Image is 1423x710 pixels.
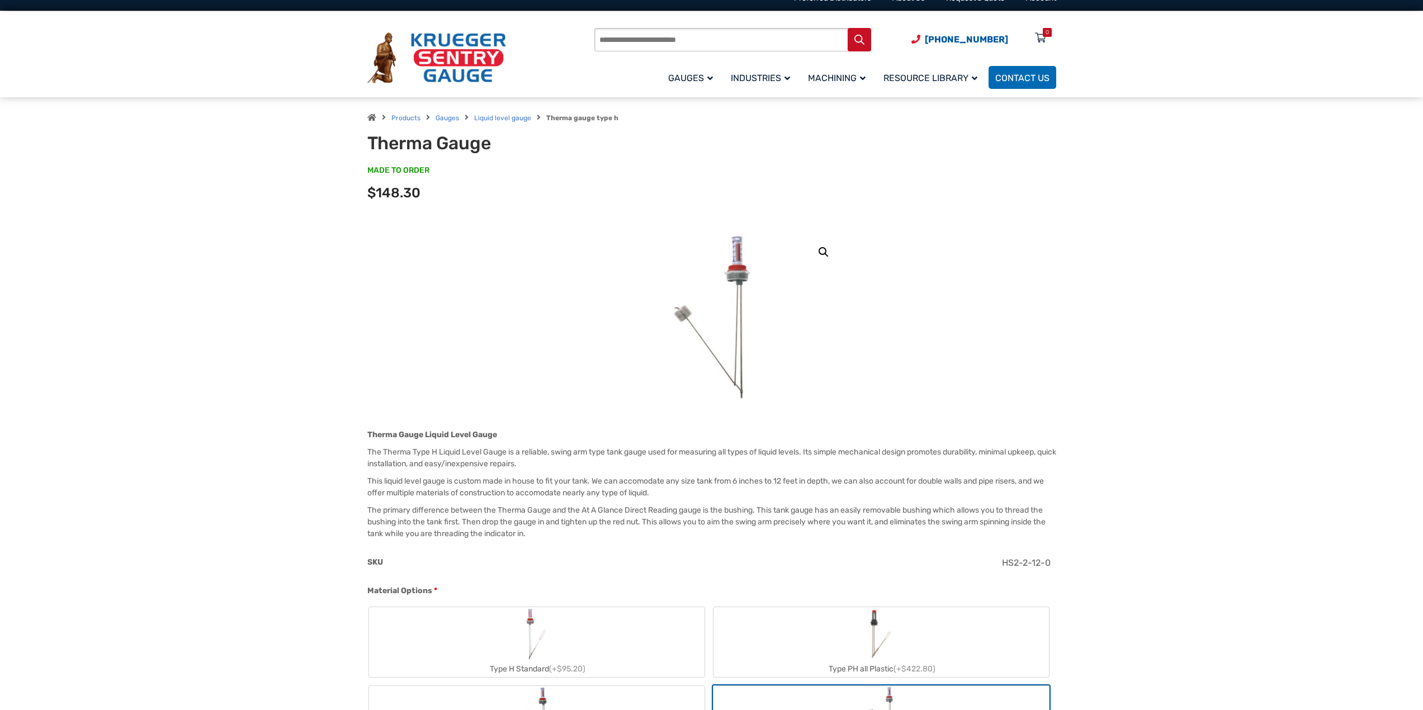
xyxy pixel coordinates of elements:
p: The primary difference between the Therma Gauge and the At A Glance Direct Reading gauge is the b... [367,504,1056,539]
span: Industries [731,73,790,83]
img: Therma Gauge - Image 5 [667,233,756,401]
a: Liquid level gauge [474,114,531,122]
span: Resource Library [883,73,977,83]
a: Phone Number (920) 434-8860 [911,32,1008,46]
span: SKU [367,557,383,567]
span: MADE TO ORDER [367,165,429,176]
div: Type PH all Plastic [713,661,1049,677]
p: The Therma Type H Liquid Level Gauge is a reliable, swing arm type tank gauge used for measuring ... [367,446,1056,470]
label: Type H Standard [369,607,705,677]
a: Gauges [661,64,724,91]
a: Gauges [436,114,459,122]
a: Resource Library [877,64,989,91]
abbr: required [434,585,437,597]
label: Type PH all Plastic [713,607,1049,677]
span: Contact Us [995,73,1049,83]
span: Material Options [367,586,432,595]
span: $148.30 [367,185,420,201]
span: HS2-2-12-0 [1002,557,1051,568]
a: View full-screen image gallery [814,242,834,262]
a: Industries [724,64,801,91]
strong: Therma gauge type h [546,114,618,122]
a: Machining [801,64,877,91]
span: Machining [808,73,866,83]
h1: Therma Gauge [367,132,643,154]
img: Krueger Sentry Gauge [367,32,506,84]
a: Products [391,114,420,122]
div: Type H Standard [369,661,705,677]
span: [PHONE_NUMBER] [925,34,1008,45]
p: This liquid level gauge is custom made in house to fit your tank. We can accomodate any size tank... [367,475,1056,499]
span: (+$422.80) [893,664,935,674]
span: (+$95.20) [549,664,585,674]
strong: Therma Gauge Liquid Level Gauge [367,430,497,439]
a: Contact Us [989,66,1056,89]
div: 0 [1046,28,1049,37]
span: Gauges [668,73,713,83]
